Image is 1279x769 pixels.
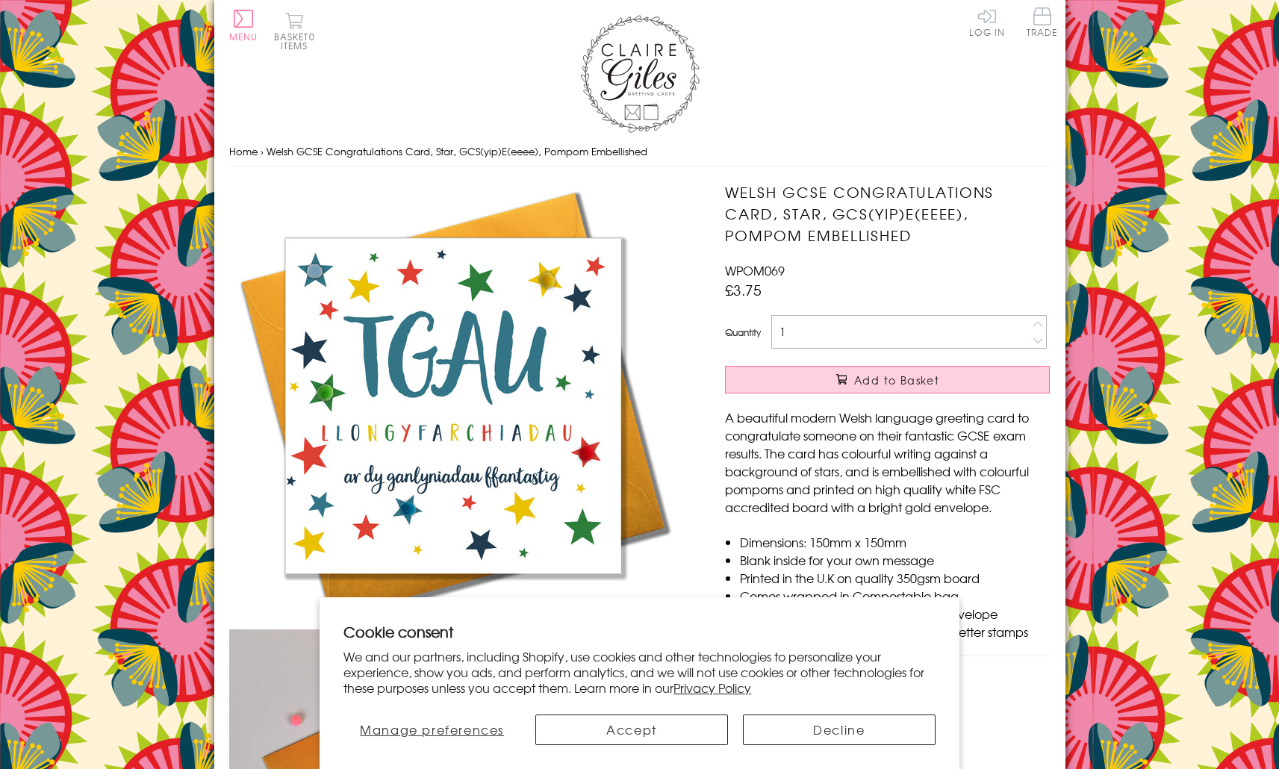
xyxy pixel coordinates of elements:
[725,181,1050,246] h1: Welsh GCSE Congratulations Card, Star, GCS(yip)E(eeee), Pompom Embellished
[229,137,1051,167] nav: breadcrumbs
[725,326,761,339] label: Quantity
[343,621,936,642] h2: Cookie consent
[740,587,1050,605] li: Comes wrapped in Compostable bag
[360,720,504,738] span: Manage preferences
[580,15,700,133] img: Claire Giles Greetings Cards
[274,12,315,50] button: Basket0 items
[229,10,258,41] button: Menu
[743,714,936,745] button: Decline
[854,373,939,387] span: Add to Basket
[343,649,936,695] p: We and our partners, including Shopify, use cookies and other technologies to personalize your ex...
[725,261,785,279] span: WPOM069
[343,714,520,745] button: Manage preferences
[261,144,264,158] span: ›
[725,408,1050,516] p: A beautiful modern Welsh language greeting card to congratulate someone on their fantastic GCSE e...
[725,366,1050,393] button: Add to Basket
[229,181,677,629] img: Welsh GCSE Congratulations Card, Star, GCS(yip)E(eeee), Pompom Embellished
[229,144,258,158] a: Home
[229,30,258,43] span: Menu
[1027,7,1058,40] a: Trade
[725,279,762,300] span: £3.75
[1027,7,1058,37] span: Trade
[740,533,1050,551] li: Dimensions: 150mm x 150mm
[969,7,1005,37] a: Log In
[740,569,1050,587] li: Printed in the U.K on quality 350gsm board
[740,551,1050,569] li: Blank inside for your own message
[673,679,751,697] a: Privacy Policy
[535,714,728,745] button: Accept
[281,30,315,52] span: 0 items
[267,144,647,158] span: Welsh GCSE Congratulations Card, Star, GCS(yip)E(eeee), Pompom Embellished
